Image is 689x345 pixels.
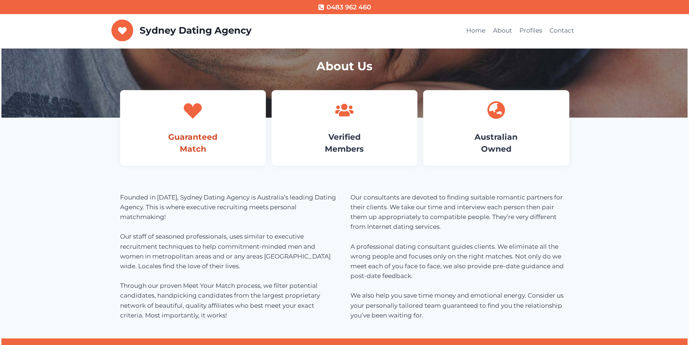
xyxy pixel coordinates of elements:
[350,193,569,320] p: Our consultants are devoted to finding suitable romantic partners for their clients. We take our ...
[463,22,578,39] nav: Primary Navigation
[327,2,371,13] span: 0483 962 460
[140,25,252,36] p: Sydney Dating Agency
[516,22,546,39] a: Profiles
[489,22,515,39] a: About
[111,20,133,41] img: Sydney Dating Agency
[475,132,518,154] a: AustralianOwned
[120,58,569,75] h1: About Us
[463,22,489,39] a: Home
[325,132,364,154] a: VerifiedMembers
[318,2,371,13] a: 0483 962 460
[120,193,339,320] p: Founded in [DATE], Sydney Dating Agency is Australia’s leading Dating Agency. This is where execu...
[111,20,252,41] a: Sydney Dating Agency
[546,22,578,39] a: Contact
[168,132,217,154] a: GuaranteedMatch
